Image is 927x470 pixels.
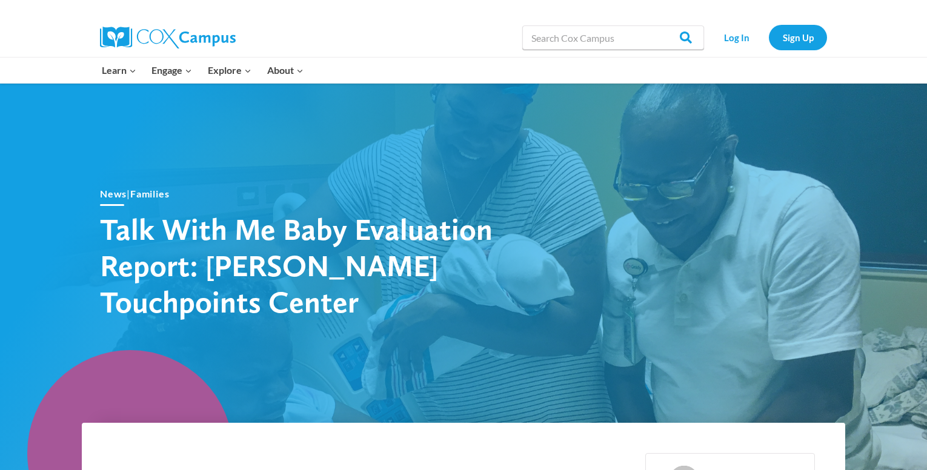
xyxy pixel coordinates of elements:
[94,58,311,83] nav: Primary Navigation
[100,188,169,199] span: |
[710,25,763,50] a: Log In
[208,62,251,78] span: Explore
[100,27,236,48] img: Cox Campus
[267,62,304,78] span: About
[710,25,827,50] nav: Secondary Navigation
[102,62,136,78] span: Learn
[100,211,524,320] h1: Talk With Me Baby Evaluation Report: [PERSON_NAME] Touchpoints Center
[151,62,192,78] span: Engage
[130,188,169,199] a: Families
[769,25,827,50] a: Sign Up
[100,188,127,199] a: News
[522,25,704,50] input: Search Cox Campus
